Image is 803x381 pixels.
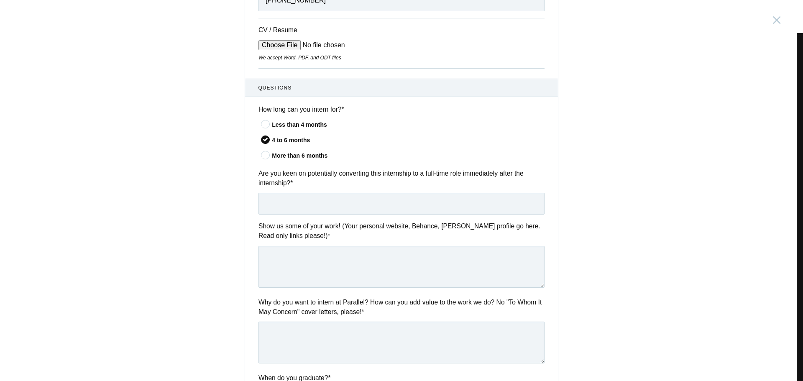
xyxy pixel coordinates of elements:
div: More than 6 months [272,151,545,160]
div: Less than 4 months [272,120,545,129]
label: CV / Resume [258,25,321,35]
label: How long can you intern for? [258,105,545,114]
div: 4 to 6 months [272,136,545,145]
label: Show us some of your work! (Your personal website, Behance, [PERSON_NAME] profile go here. Read o... [258,221,545,241]
label: Why do you want to intern at Parallel? How can you add value to the work we do? No "To Whom It Ma... [258,297,545,317]
label: Are you keen on potentially converting this internship to a full-time role immediately after the ... [258,169,545,188]
span: Questions [258,84,545,92]
div: We accept Word, PDF, and ODT files [258,54,545,61]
